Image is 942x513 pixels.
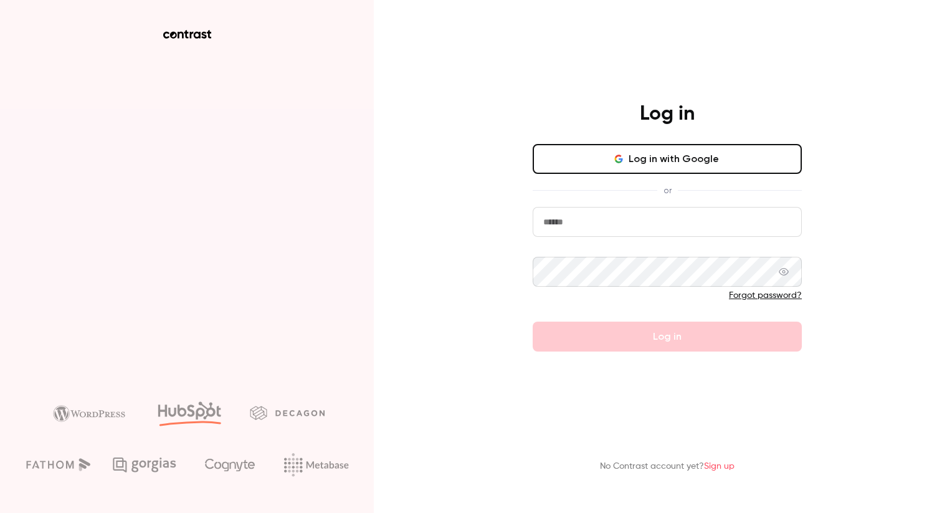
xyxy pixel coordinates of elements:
p: No Contrast account yet? [600,460,735,473]
span: or [657,184,678,197]
a: Forgot password? [729,291,802,300]
img: decagon [250,406,325,420]
h4: Log in [640,102,695,127]
a: Sign up [704,462,735,471]
button: Log in with Google [533,144,802,174]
